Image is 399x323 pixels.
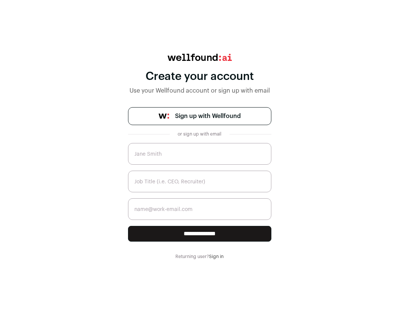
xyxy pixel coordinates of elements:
[176,131,224,137] div: or sign up with email
[128,86,271,95] div: Use your Wellfound account or sign up with email
[128,143,271,165] input: Jane Smith
[168,54,232,61] img: wellfound:ai
[128,254,271,260] div: Returning user?
[209,254,224,259] a: Sign in
[128,198,271,220] input: name@work-email.com
[128,171,271,192] input: Job Title (i.e. CEO, Recruiter)
[159,114,169,119] img: wellfound-symbol-flush-black-fb3c872781a75f747ccb3a119075da62bfe97bd399995f84a933054e44a575c4.png
[128,70,271,83] div: Create your account
[128,107,271,125] a: Sign up with Wellfound
[175,112,241,121] span: Sign up with Wellfound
